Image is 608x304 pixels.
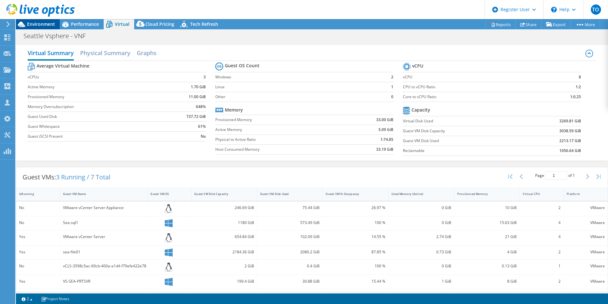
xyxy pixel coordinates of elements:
div: 2 GiB [194,263,254,270]
div: 2184.36 GiB [194,249,254,256]
span: Page of [535,171,575,180]
div: 199.4 GiB [194,278,254,285]
label: Active Memory [215,127,346,133]
b: 0 [391,94,393,100]
label: Windows [215,74,385,80]
div: 0 GiB [391,263,451,270]
a: Export [541,19,571,29]
b: No [201,133,206,140]
b: 5.09 GiB [378,127,393,133]
b: Memory [225,107,243,113]
b: 33.00 GiB [376,117,393,123]
b: Capacity [411,107,430,113]
div: 100 % [326,219,385,226]
div: 2 [523,204,561,211]
svg: \n [551,7,557,12]
b: vCPU [412,63,423,69]
b: 3 [204,74,206,80]
input: jump to page [545,171,567,180]
b: 33.19 GiB [376,146,393,153]
div: 654.84 GiB [194,233,254,240]
div: 1180 GiB [194,219,254,226]
a: More [570,19,600,29]
a: Reports [485,19,516,29]
b: 2213.17 GiB [559,138,581,144]
label: Guest VM Disk Capacity [403,128,523,134]
div: Guest VM Disk Capacity [194,192,246,196]
label: Memory Oversubscription [28,104,163,110]
div: 2080.2 GiB [260,249,320,256]
div: 4 GiB [457,249,517,256]
div: Virtual CPU [523,192,553,196]
label: Virtual Disk Used [403,118,523,124]
label: Host Consumed Memory [215,146,346,153]
label: vCPU [403,74,540,80]
div: VMware [567,233,605,240]
div: No [19,204,57,211]
div: 4 [523,233,561,240]
div: VMware vCenter Server [63,233,145,240]
span: Virtual [115,21,129,27]
div: Guest VMs: [16,167,117,187]
div: 0 GiB [391,204,451,211]
div: VMware [567,204,605,211]
div: 21 GiB [457,233,517,240]
div: 10 GiB [457,204,517,211]
div: 8 GiB [457,278,517,285]
span: 3 Running / 7 Total [56,173,110,181]
label: Guest Used Disk [28,113,163,120]
div: 75.44 GiB [260,204,320,211]
b: 1:0.25 [570,94,581,100]
div: 15.44 % [326,278,385,285]
div: 0.73 GiB [391,249,451,256]
label: Provisioned Memory [28,94,163,100]
div: Used Memory (Active) [391,192,444,196]
div: 15.63 GiB [457,219,517,226]
b: 1:74.85 [380,136,393,143]
div: VMware vCenter Server Appliance [63,204,145,211]
b: 737.72 GiB [186,113,206,120]
b: 1:2 [576,84,581,90]
b: 2 [391,74,393,80]
div: VMware [567,219,605,226]
b: 1.70 GiB [191,84,206,90]
b: 1056.64 GiB [559,148,581,154]
b: Guest OS Count [225,62,259,69]
div: sea-file01 [63,249,145,256]
b: Average Virtual Machine [37,63,89,69]
label: Provisioned Memory [215,117,346,123]
b: 3038.59 GiB [559,128,581,134]
div: No [19,263,57,270]
h2: Virtual Summary [28,47,74,61]
div: Yes [19,278,57,285]
div: 4 [523,219,561,226]
div: 0.4 GiB [260,263,320,270]
div: Guest VM % Occupancy [326,192,378,196]
b: 648% [196,104,206,110]
div: VS-SEA-PRTSVR [63,278,145,285]
div: Platform [567,192,597,196]
div: VMware [567,249,605,256]
div: 0.13 GiB [457,263,517,270]
div: Guest VM OS [150,192,181,196]
label: Physical to Active Ratio [215,136,346,143]
div: 1 GiB [391,278,451,285]
div: VMware [567,278,605,285]
div: Provisioned Memory [457,192,509,196]
label: Guest VM Disk Used [403,138,523,144]
b: 61% [198,123,206,130]
b: 11.00 GiB [189,94,206,100]
b: 8 [579,74,581,80]
div: 0 GiB [391,219,451,226]
div: 1 [523,263,561,270]
a: 2 [17,295,37,303]
label: Other [215,94,385,100]
div: No [19,219,57,226]
label: Core to vCPU Ratio [403,94,540,100]
span: 1 [573,173,575,178]
label: Guest Whitespace [28,123,163,130]
div: 246.69 GiB [194,204,254,211]
div: Guest VM Name [63,192,137,196]
div: 573.49 GiB [260,219,320,226]
div: 2.74 GiB [391,233,451,240]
